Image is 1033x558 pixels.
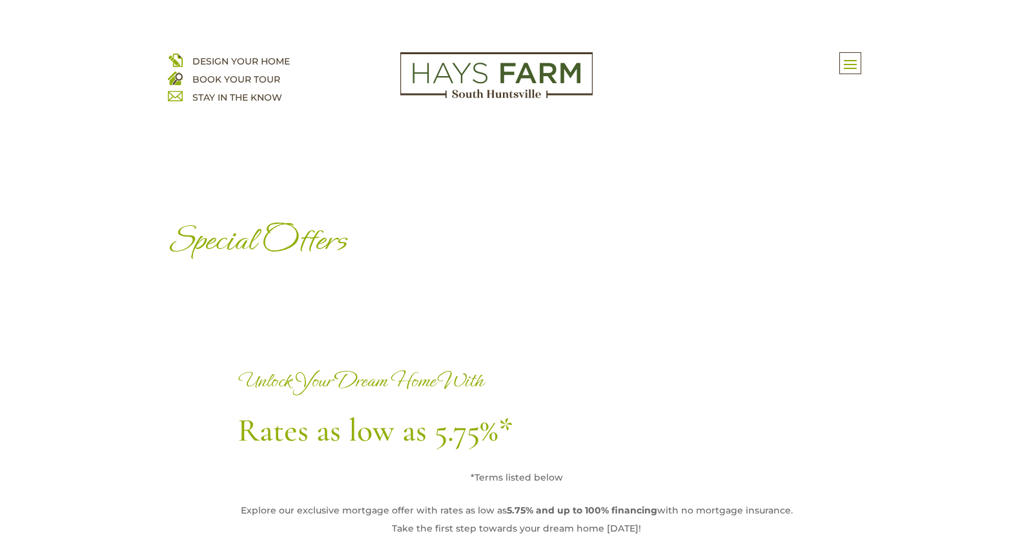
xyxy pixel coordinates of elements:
img: book your home tour [168,70,183,85]
strong: 5.75% and up to 100% financing [507,504,657,516]
a: DESIGN YOUR HOME [192,55,290,67]
h2: Rates as low as 5.75%* [238,414,795,453]
h4: Unlock Your Dream Home With [238,370,795,399]
img: design your home [168,52,183,67]
h1: Special Offers [168,221,865,265]
a: BOOK YOUR TOUR [192,74,280,85]
a: STAY IN THE KNOW [192,92,282,103]
a: hays farm homes huntsville development [400,90,593,101]
p: Explore our exclusive mortgage offer with rates as low as with no mortgage insurance. Take the fi... [238,501,795,537]
img: Logo [400,52,593,99]
p: *Terms listed below [238,468,795,486]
